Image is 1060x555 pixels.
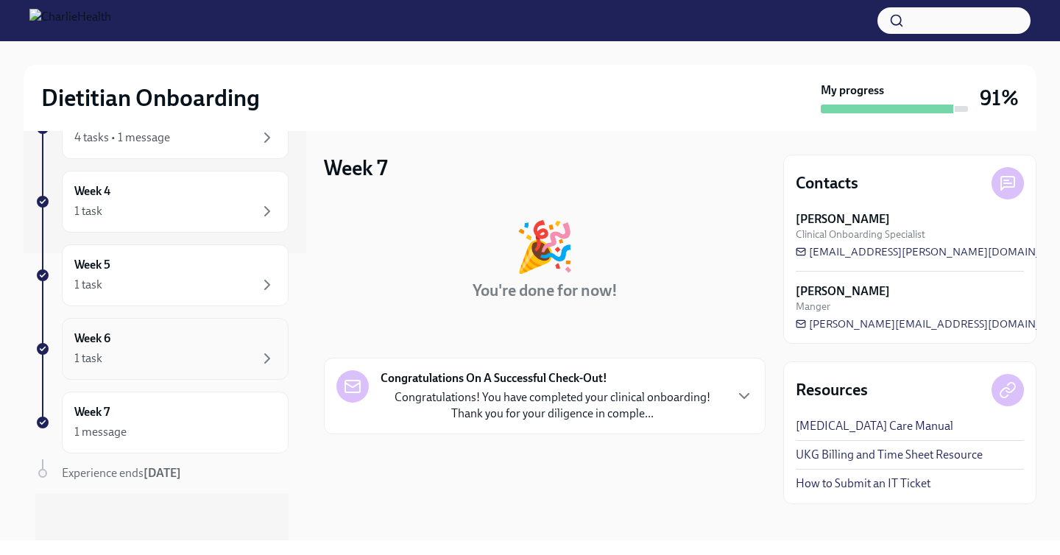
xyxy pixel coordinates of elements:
span: Manger [796,300,830,314]
h4: Resources [796,379,868,401]
h2: Dietitian Onboarding [41,83,260,113]
div: 1 task [74,203,102,219]
strong: My progress [821,82,884,99]
h4: You're done for now! [473,280,618,302]
h6: Week 4 [74,183,110,199]
a: UKG Billing and Time Sheet Resource [796,447,983,463]
strong: [PERSON_NAME] [796,211,890,227]
p: Congratulations! You have completed your clinical onboarding! Thank you for your diligence in com... [381,389,724,422]
a: Week 41 task [35,171,289,233]
h6: Week 5 [74,257,110,273]
span: Experience ends [62,466,181,480]
strong: Congratulations On A Successful Check-Out! [381,370,607,386]
a: Week 71 message [35,392,289,453]
a: [MEDICAL_DATA] Care Manual [796,418,953,434]
h3: 91% [980,85,1019,111]
div: 4 tasks • 1 message [74,130,170,146]
h6: Week 6 [74,330,110,347]
strong: [DATE] [144,466,181,480]
h4: Contacts [796,172,858,194]
a: Week 61 task [35,318,289,380]
h6: Week 7 [74,404,110,420]
img: CharlieHealth [29,9,111,32]
div: 1 message [74,424,127,440]
div: 🎉 [515,222,575,271]
strong: [PERSON_NAME] [796,283,890,300]
a: Week 51 task [35,244,289,306]
div: 1 task [74,277,102,293]
a: How to Submit an IT Ticket [796,476,930,492]
span: Clinical Onboarding Specialist [796,227,925,241]
div: 1 task [74,350,102,367]
h3: Week 7 [324,155,388,181]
